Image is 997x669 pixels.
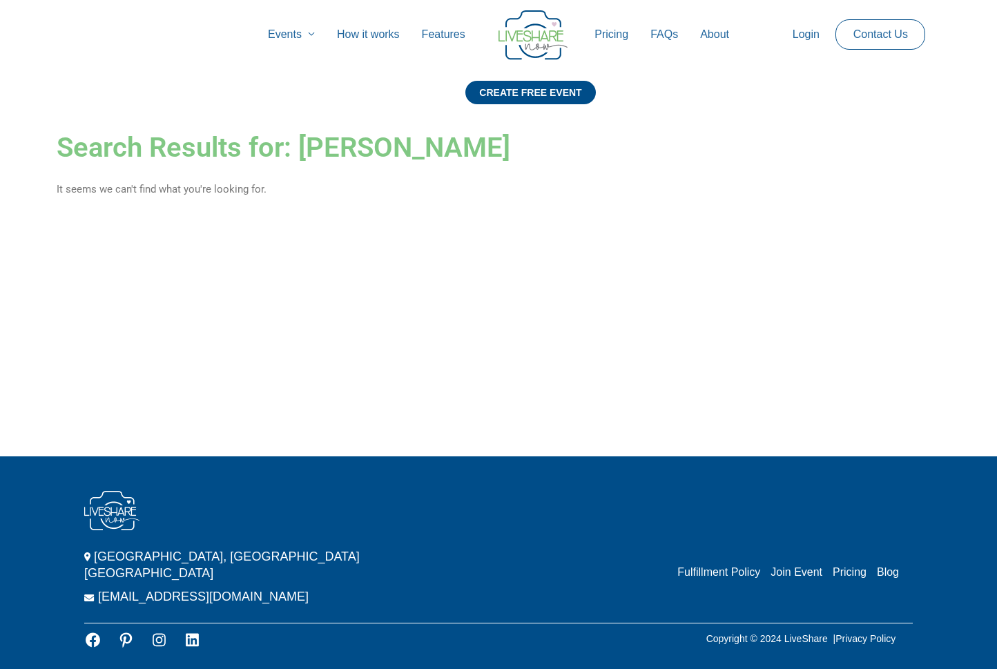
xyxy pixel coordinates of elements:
div: CREATE FREE EVENT [465,81,595,104]
nav: Menu [667,564,899,581]
img: Email Icon [84,594,95,601]
a: Blog [877,566,899,578]
img: LiveShare Logo [84,491,139,531]
img: Location Icon [84,552,90,561]
a: [EMAIL_ADDRESS][DOMAIN_NAME] [98,590,309,603]
a: Privacy Policy [835,633,896,644]
div: It seems we can't find what you're looking for. [57,181,940,197]
a: Login [782,12,831,57]
a: Pricing [833,566,867,578]
a: How it works [326,12,411,57]
a: FAQs [639,12,689,57]
img: LiveShare logo - Capture & Share Event Memories [498,10,568,60]
a: Events [257,12,326,57]
p: Copyright © 2024 LiveShare | [689,630,913,647]
p: [GEOGRAPHIC_DATA], [GEOGRAPHIC_DATA] [GEOGRAPHIC_DATA] [84,548,443,581]
a: Join Event [771,566,822,578]
a: Contact Us [842,20,919,49]
a: Pricing [583,12,639,57]
a: Features [411,12,476,57]
a: About [689,12,740,57]
h1: Search Results for: [PERSON_NAME] [57,128,940,167]
a: CREATE FREE EVENT [465,81,595,122]
a: Fulfillment Policy [677,566,760,578]
nav: Site Navigation [24,12,973,57]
